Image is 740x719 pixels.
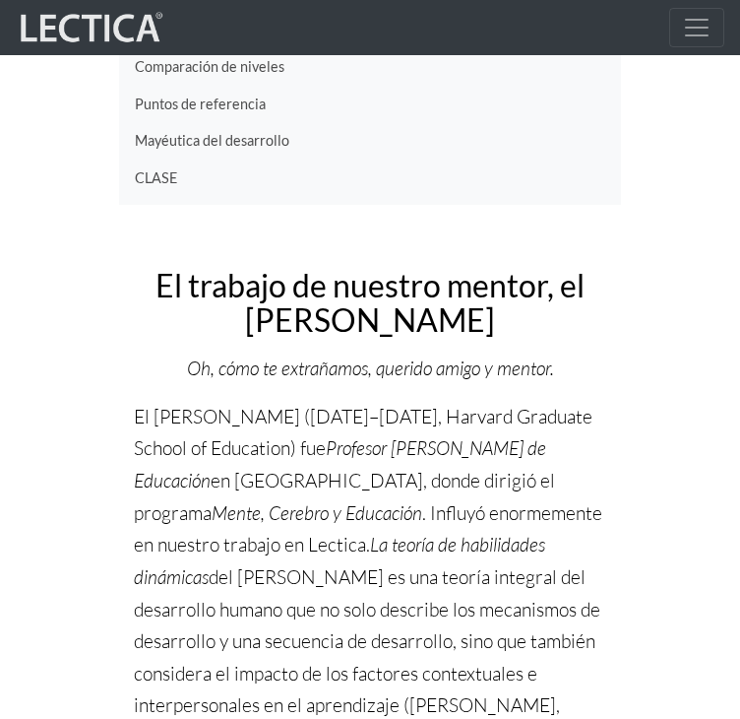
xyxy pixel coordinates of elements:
[134,533,545,589] font: La teoría de habilidades dinámicas
[134,436,546,492] font: Profesor [PERSON_NAME] de Educación
[135,122,605,160] a: Mayéutica del desarrollo
[16,9,163,46] img: lecticalive
[135,48,605,86] a: Comparación de niveles
[155,266,585,339] font: El trabajo de nuestro mentor, el [PERSON_NAME]
[135,58,284,75] font: Comparación de niveles
[134,469,555,525] font: en [GEOGRAPHIC_DATA], donde dirigió el programa
[135,132,289,149] font: Mayéutica del desarrollo
[135,96,266,112] font: Puntos de referencia
[212,501,422,525] font: Mente, Cerebro y Educación
[669,8,724,47] button: Cambiar navegación
[135,86,605,123] a: Puntos de referencia
[187,357,554,380] font: Oh, cómo te extrañamos, querido amigo y mentor.
[135,169,177,186] font: CLASE
[134,405,592,461] font: El [PERSON_NAME] ([DATE]–[DATE], Harvard Graduate School of Education) fue
[135,160,605,197] a: CLASE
